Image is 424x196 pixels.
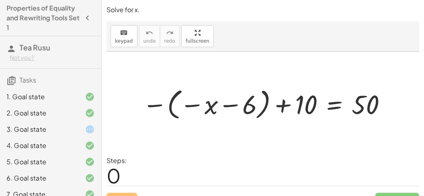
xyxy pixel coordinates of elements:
[10,54,95,62] div: Not you?
[186,38,209,44] span: fullscreen
[85,124,95,134] i: Task started.
[7,108,72,118] div: 2. Goal state
[160,25,180,47] button: redoredo
[144,38,156,44] span: undo
[107,163,121,188] span: 0
[85,92,95,102] i: Task finished and correct.
[111,25,137,47] button: keyboardkeypad
[181,25,214,47] button: fullscreen
[115,38,133,44] span: keypad
[7,3,80,33] h4: Properties of Equality and Rewriting Tools Set 1
[107,5,419,15] p: Solve for x.
[120,28,128,38] i: keyboard
[85,141,95,150] i: Task finished and correct.
[20,76,36,84] span: Tasks
[146,28,153,38] i: undo
[7,157,72,167] div: 5. Goal state
[7,92,72,102] div: 1. Goal state
[7,124,72,134] div: 3. Goal state
[107,156,127,165] label: Steps:
[85,108,95,118] i: Task finished and correct.
[7,173,72,183] div: 6. Goal state
[7,141,72,150] div: 4. Goal state
[166,28,174,38] i: redo
[85,157,95,167] i: Task finished and correct.
[85,173,95,183] i: Task finished and correct.
[139,25,160,47] button: undoundo
[164,38,175,44] span: redo
[20,43,50,52] span: Tea Rusu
